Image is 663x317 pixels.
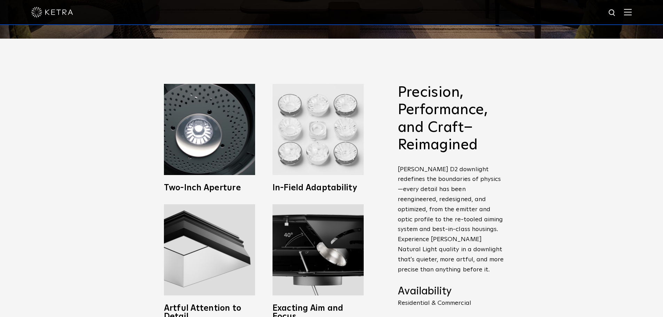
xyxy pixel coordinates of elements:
[273,204,364,295] img: Adjustable downlighting with 40 degree tilt
[164,184,255,192] h3: Two-Inch Aperture
[608,9,617,17] img: search icon
[398,165,506,275] p: [PERSON_NAME] D2 downlight redefines the boundaries of physics—every detail has been reengineered...
[31,7,73,17] img: ketra-logo-2019-white
[164,84,255,175] img: Ketra 2
[624,9,632,15] img: Hamburger%20Nav.svg
[273,84,364,175] img: Ketra D2 LED Downlight fixtures with Wireless Control
[398,285,506,298] h4: Availability
[398,84,506,154] h2: Precision, Performance, and Craft–Reimagined
[273,184,364,192] h3: In-Field Adaptability
[398,300,506,306] p: Residential & Commercial
[164,204,255,295] img: Ketra full spectrum lighting fixtures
